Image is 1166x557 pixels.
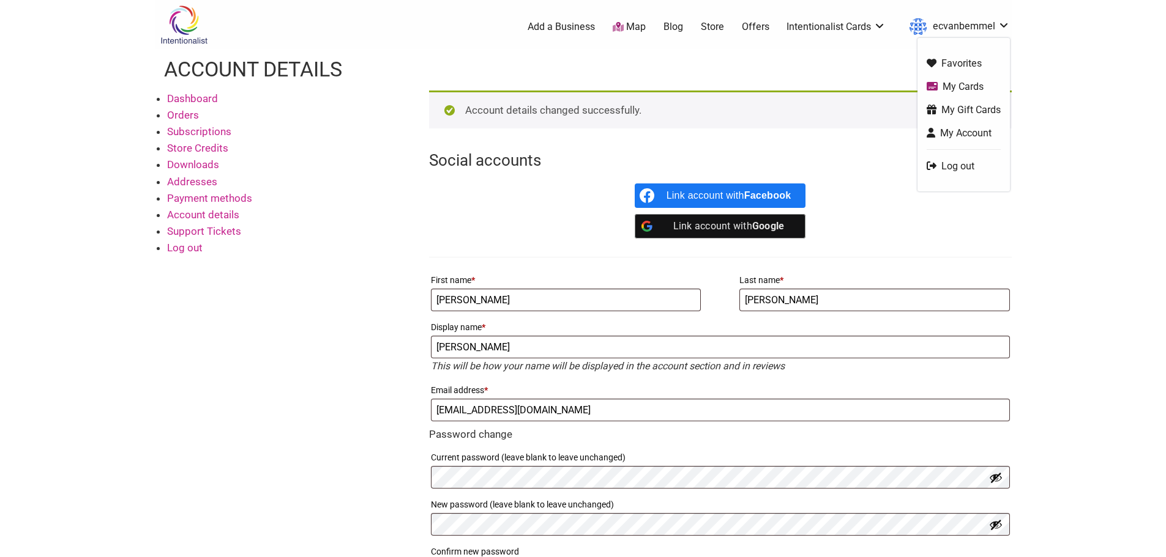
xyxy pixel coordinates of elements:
[752,220,785,232] b: Google
[739,271,1009,289] label: Last name
[667,183,791,208] div: Link account with
[613,20,646,34] a: Map
[663,20,683,34] a: Blog
[635,214,806,238] a: Link account with <b>Google</b>
[431,360,785,372] em: This will be how your name will be displayed in the account section and in reviews
[744,190,791,201] b: Facebook
[989,518,1003,531] button: Show password
[431,449,1010,466] label: Current password (leave blank to leave unchanged)
[927,79,1001,94] a: My Cards
[903,16,1010,38] a: ecvanbemmel
[167,125,231,138] a: Subscriptions
[431,382,1010,399] label: Email address
[167,109,199,121] a: Orders
[635,183,806,208] a: Link account with <b>Facebook</b>
[927,159,1001,173] a: Log out
[167,192,252,204] a: Payment methods
[742,20,769,34] a: Offers
[155,5,213,45] img: Intentionalist
[787,20,886,34] a: Intentionalist Cards
[429,427,512,443] legend: Password change
[164,55,342,84] h1: Account details
[167,175,217,188] a: Addresses
[429,149,1012,171] h3: Social accounts
[167,158,219,171] a: Downloads
[167,225,241,237] a: Support Tickets
[528,20,595,34] a: Add a Business
[927,126,1001,140] a: My Account
[167,142,228,154] a: Store Credits
[429,90,1012,129] div: Account details changed successfully.
[431,271,701,289] label: First name
[667,214,791,238] div: Link account with
[701,20,724,34] a: Store
[431,496,1010,513] label: New password (leave blank to leave unchanged)
[167,92,218,105] a: Dashboard
[167,208,239,221] a: Account details
[167,242,203,254] a: Log out
[989,471,1003,484] button: Show password
[431,319,1010,336] label: Display name
[927,103,1001,117] a: My Gift Cards
[155,90,412,267] nav: Account pages
[927,56,1001,70] a: Favorites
